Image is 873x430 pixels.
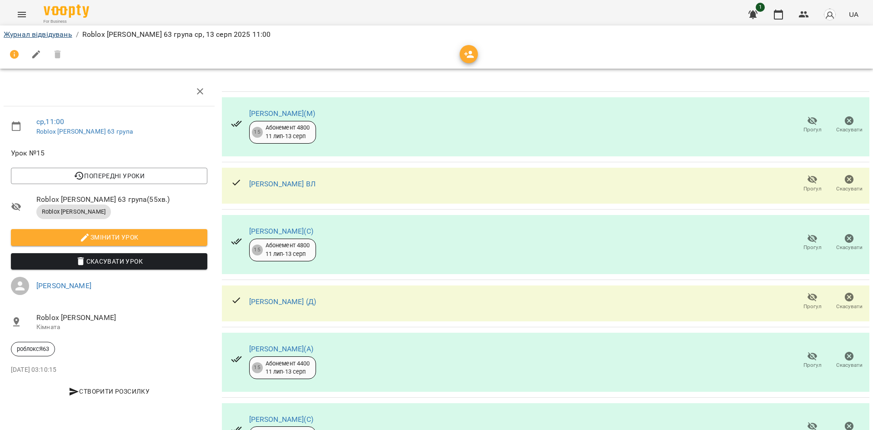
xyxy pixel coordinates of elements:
[836,185,863,193] span: Скасувати
[11,383,207,400] button: Створити розсилку
[831,171,868,196] button: Скасувати
[252,245,263,255] div: 15
[831,289,868,315] button: Скасувати
[803,303,822,310] span: Прогул
[803,361,822,369] span: Прогул
[18,170,200,181] span: Попередні уроки
[836,244,863,251] span: Скасувати
[252,362,263,373] div: 15
[836,126,863,134] span: Скасувати
[803,244,822,251] span: Прогул
[11,345,55,353] span: роблоксЯ63
[823,8,836,21] img: avatar_s.png
[44,5,89,18] img: Voopty Logo
[794,171,831,196] button: Прогул
[831,230,868,255] button: Скасувати
[36,281,91,290] a: [PERSON_NAME]
[252,127,263,138] div: 15
[11,365,207,375] p: [DATE] 03:10:15
[831,112,868,138] button: Скасувати
[249,227,313,235] a: [PERSON_NAME](С)
[794,230,831,255] button: Прогул
[249,297,316,306] a: [PERSON_NAME] (Д)
[36,312,207,323] span: Roblox [PERSON_NAME]
[36,128,133,135] a: Roblox [PERSON_NAME] 63 група
[803,126,822,134] span: Прогул
[836,361,863,369] span: Скасувати
[803,185,822,193] span: Прогул
[11,4,33,25] button: Menu
[76,29,79,40] li: /
[756,3,765,12] span: 1
[82,29,271,40] p: Roblox [PERSON_NAME] 63 група ср, 13 серп 2025 11:00
[36,323,207,332] p: Кімната
[266,241,310,258] div: Абонемент 4800 11 лип - 13 серп
[15,386,204,397] span: Створити розсилку
[11,148,207,159] span: Урок №15
[249,345,313,353] a: [PERSON_NAME](А)
[249,415,313,424] a: [PERSON_NAME](С)
[845,6,862,23] button: UA
[36,208,111,216] span: Roblox [PERSON_NAME]
[44,19,89,25] span: For Business
[836,303,863,310] span: Скасувати
[266,124,310,140] div: Абонемент 4800 11 лип - 13 серп
[794,112,831,138] button: Прогул
[11,229,207,245] button: Змінити урок
[794,348,831,373] button: Прогул
[4,30,72,39] a: Журнал відвідувань
[849,10,858,19] span: UA
[249,180,316,188] a: [PERSON_NAME] ВЛ
[11,168,207,184] button: Попередні уроки
[831,348,868,373] button: Скасувати
[249,109,315,118] a: [PERSON_NAME](М)
[266,360,310,376] div: Абонемент 4400 11 лип - 13 серп
[11,253,207,270] button: Скасувати Урок
[36,117,64,126] a: ср , 11:00
[18,232,200,243] span: Змінити урок
[794,289,831,315] button: Прогул
[18,256,200,267] span: Скасувати Урок
[4,29,869,40] nav: breadcrumb
[11,342,55,356] div: роблоксЯ63
[36,194,207,205] span: Roblox [PERSON_NAME] 63 група ( 55 хв. )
